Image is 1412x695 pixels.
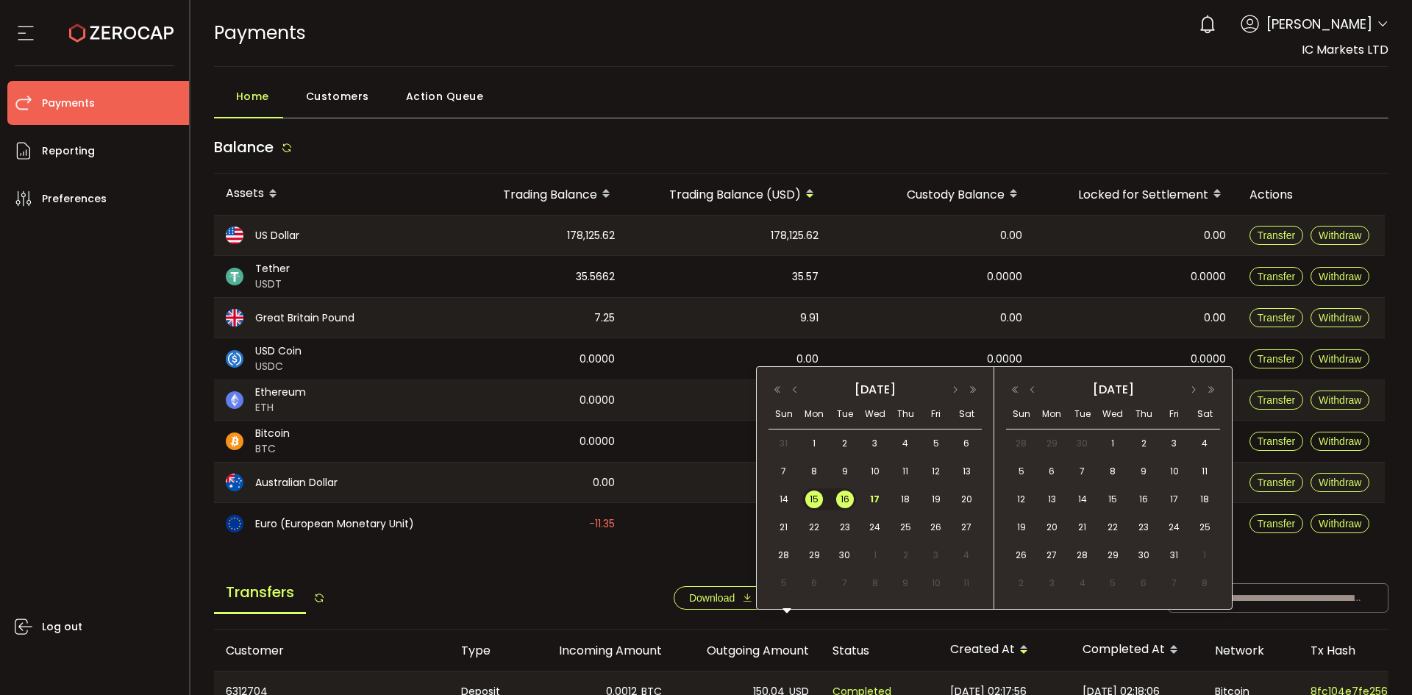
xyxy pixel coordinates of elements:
span: 29 [805,546,823,564]
span: 24 [866,518,884,536]
span: 26 [927,518,945,536]
span: 2 [836,435,854,452]
th: Wed [860,399,890,430]
iframe: Chat Widget [1241,536,1412,695]
img: eur_portfolio.svg [226,515,243,532]
span: 0.00 [796,351,819,368]
button: Withdraw [1311,432,1369,451]
span: 10 [866,463,884,480]
span: 10 [927,574,945,592]
img: gbp_portfolio.svg [226,309,243,327]
span: 13 [958,463,975,480]
span: 29 [1104,546,1122,564]
th: Fri [921,399,951,430]
span: 178,125.62 [771,227,819,244]
th: Mon [799,399,829,430]
button: Withdraw [1311,226,1369,245]
span: 4 [958,546,975,564]
div: [DATE] [1043,379,1183,401]
span: 0.00 [1000,310,1022,327]
span: 8 [805,463,823,480]
span: 9.91 [800,310,819,327]
span: 1 [805,435,823,452]
span: 1 [1196,546,1213,564]
span: 30 [1135,546,1152,564]
button: Transfer [1249,267,1304,286]
div: Type [449,642,527,659]
button: Withdraw [1311,308,1369,327]
span: 6 [958,435,975,452]
span: [PERSON_NAME] [1266,14,1372,34]
span: 22 [805,518,823,536]
span: 12 [1013,491,1030,508]
span: Transfer [1258,477,1296,488]
span: 26 [1013,546,1030,564]
img: usdc_portfolio.svg [226,350,243,368]
th: Wed [1098,399,1129,430]
button: Transfer [1249,349,1304,368]
div: Network [1203,642,1299,659]
span: Transfer [1258,435,1296,447]
span: 5 [775,574,793,592]
div: Status [821,642,938,659]
span: 35.5662 [576,268,615,285]
span: 22 [1104,518,1122,536]
span: 28 [1074,546,1091,564]
span: USD Coin [255,343,302,359]
span: 15 [1104,491,1122,508]
span: Withdraw [1319,518,1361,530]
span: 27 [1043,546,1060,564]
span: 0.0000 [987,351,1022,368]
div: Created At [938,638,1071,663]
div: Customer [214,642,449,659]
span: 5 [927,435,945,452]
span: 16 [1135,491,1152,508]
span: 178,125.62 [567,227,615,244]
span: Great Britain Pound [255,310,354,326]
span: 2 [896,546,914,564]
span: Withdraw [1319,353,1361,365]
span: 29 [1043,435,1060,452]
button: Withdraw [1311,349,1369,368]
span: USDT [255,277,290,292]
span: 21 [1074,518,1091,536]
span: 4 [896,435,914,452]
span: 19 [927,491,945,508]
span: US Dollar [255,228,299,243]
span: 17 [1166,491,1183,508]
span: Withdraw [1319,229,1361,241]
span: Transfer [1258,518,1296,530]
span: 23 [836,518,854,536]
span: Transfer [1258,353,1296,365]
span: 30 [836,546,854,564]
span: Download [689,592,735,604]
th: Sat [1189,399,1220,430]
span: 18 [896,491,914,508]
span: 13 [1043,491,1060,508]
th: Mon [1037,399,1068,430]
span: 0.0000 [1191,351,1226,368]
span: 3 [927,546,945,564]
th: Fri [1159,399,1190,430]
span: Australian Dollar [255,475,338,491]
span: 5 [1104,574,1122,592]
th: Tue [830,399,860,430]
span: 14 [775,491,793,508]
span: 11 [958,574,975,592]
span: 0.0000 [580,392,615,409]
span: 9 [896,574,914,592]
span: 21 [775,518,793,536]
span: IC Markets LTD [1302,41,1388,58]
span: Bitcoin [255,426,290,441]
span: 7 [1166,574,1183,592]
span: Customers [306,82,369,111]
span: Withdraw [1319,271,1361,282]
span: 25 [896,518,914,536]
span: 3 [1166,435,1183,452]
span: 4 [1074,574,1091,592]
span: 28 [1013,435,1030,452]
span: Withdraw [1319,312,1361,324]
span: Euro (European Monetary Unit) [255,516,414,532]
span: 8 [866,574,884,592]
div: Trading Balance [442,182,627,207]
